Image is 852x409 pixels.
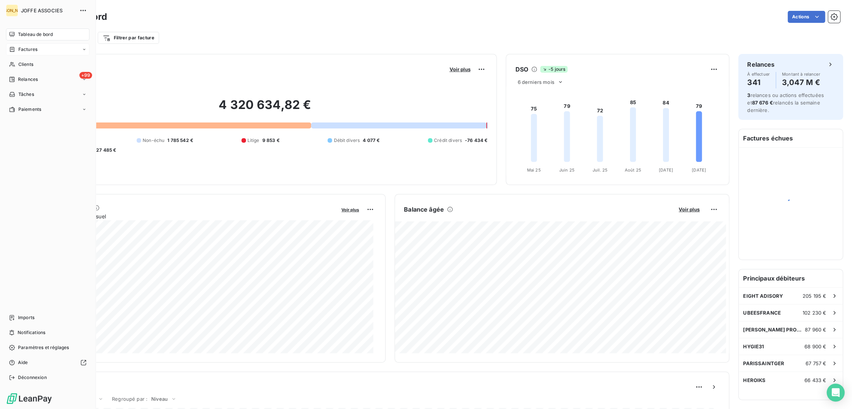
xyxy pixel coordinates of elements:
[743,310,781,316] span: UBEESFRANCE
[747,60,775,69] h6: Relances
[788,11,825,23] button: Actions
[752,100,773,106] span: 87 676 €
[143,137,164,144] span: Non-échu
[465,137,487,144] span: -76 434 €
[18,91,34,98] span: Tâches
[339,206,361,213] button: Voir plus
[747,76,770,88] h4: 341
[803,293,826,299] span: 205 195 €
[782,72,820,76] span: Montant à relancer
[743,360,784,366] span: PARISSAINTGER
[747,92,750,98] span: 3
[6,393,52,405] img: Logo LeanPay
[559,167,575,172] tspan: Juin 25
[363,137,380,144] span: 4 077 €
[676,206,702,213] button: Voir plus
[18,46,37,53] span: Factures
[334,137,360,144] span: Débit divers
[18,76,38,83] span: Relances
[527,167,541,172] tspan: Mai 25
[747,72,770,76] span: À effectuer
[803,310,826,316] span: 102 230 €
[625,167,641,172] tspan: Août 25
[827,384,845,402] div: Open Intercom Messenger
[42,97,487,120] h2: 4 320 634,82 €
[515,65,528,74] h6: DSO
[151,396,168,402] span: Niveau
[743,377,766,383] span: HEROIKS
[18,61,33,68] span: Clients
[112,396,147,402] span: Regroupé par :
[18,359,28,366] span: Aide
[692,167,706,172] tspan: [DATE]
[782,76,820,88] h4: 3,047 M €
[42,212,336,220] span: Chiffre d'affaires mensuel
[747,92,824,113] span: relances ou actions effectuées et relancés la semaine dernière.
[247,137,259,144] span: Litige
[262,137,280,144] span: 9 853 €
[739,129,843,147] h6: Factures échues
[679,206,700,212] span: Voir plus
[18,329,45,336] span: Notifications
[806,360,826,366] span: 67 757 €
[404,205,444,214] h6: Balance âgée
[6,4,18,16] div: [PERSON_NAME]
[18,106,41,113] span: Paiements
[805,327,826,333] span: 87 960 €
[6,357,89,369] a: Aide
[18,374,47,381] span: Déconnexion
[18,31,53,38] span: Tableau de bord
[167,137,193,144] span: 1 785 542 €
[540,66,568,73] span: -5 jours
[434,137,462,144] span: Crédit divers
[593,167,608,172] tspan: Juil. 25
[94,147,116,154] span: -27 485 €
[21,7,75,13] span: JOFFE ASSOCIES
[18,314,34,321] span: Imports
[743,293,783,299] span: EIGHT ADISORY
[804,377,826,383] span: 66 433 €
[18,344,69,351] span: Paramètres et réglages
[659,167,673,172] tspan: [DATE]
[79,72,92,79] span: +99
[98,32,159,44] button: Filtrer par facture
[743,327,805,333] span: [PERSON_NAME] PROCTER
[341,207,359,212] span: Voir plus
[743,343,764,349] span: HYGIE31
[517,79,554,85] span: 6 derniers mois
[739,269,843,287] h6: Principaux débiteurs
[449,66,470,72] span: Voir plus
[447,66,472,73] button: Voir plus
[804,343,826,349] span: 68 900 €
